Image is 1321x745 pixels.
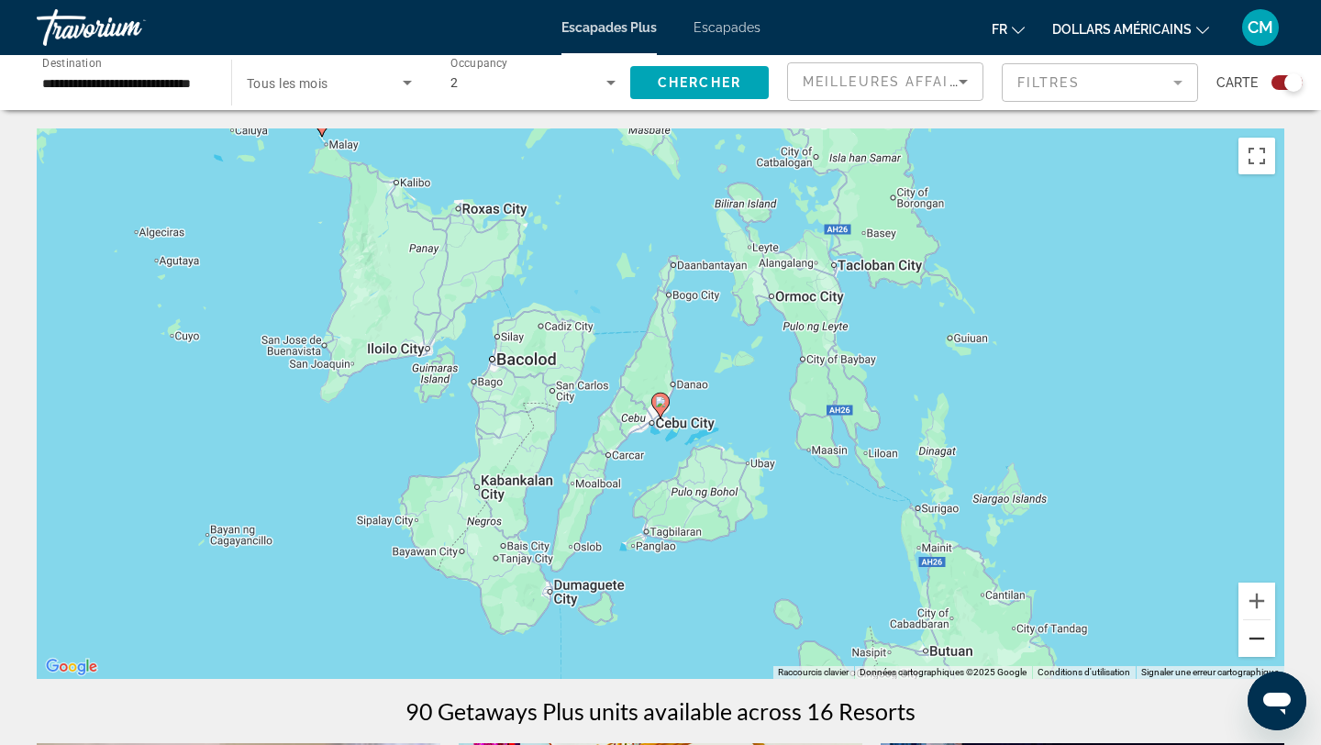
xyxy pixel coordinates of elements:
[1141,667,1279,677] a: Signaler une erreur cartographique
[42,56,102,69] span: Destination
[450,57,508,70] span: Occupancy
[405,697,916,725] h1: 90 Getaways Plus units available across 16 Resorts
[860,667,1027,677] span: Données cartographiques ©2025 Google
[1002,62,1198,103] button: Filter
[41,655,102,679] a: Ouvrir cette zone dans Google Maps (dans une nouvelle fenêtre)
[992,22,1007,37] font: fr
[1238,620,1275,657] button: Zoom arrière
[630,66,769,99] button: Chercher
[450,75,458,90] span: 2
[1248,672,1306,730] iframe: Bouton de lancement de la fenêtre de messagerie
[694,20,760,35] a: Escapades
[803,74,979,89] span: Meilleures affaires
[247,76,328,91] span: Tous les mois
[41,655,102,679] img: Google
[37,4,220,51] a: Travorium
[1238,138,1275,174] button: Passer en plein écran
[1216,70,1258,95] span: Carte
[1052,22,1192,37] font: dollars américains
[803,71,968,93] mat-select: Sort by
[1238,583,1275,619] button: Zoom avant
[1038,667,1130,677] a: Conditions d'utilisation (s'ouvre dans un nouvel onglet)
[1248,17,1273,37] font: CM
[658,75,741,90] span: Chercher
[1052,16,1209,42] button: Changer de devise
[992,16,1025,42] button: Changer de langue
[778,666,849,679] button: Raccourcis clavier
[1237,8,1284,47] button: Menu utilisateur
[561,20,657,35] a: Escapades Plus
